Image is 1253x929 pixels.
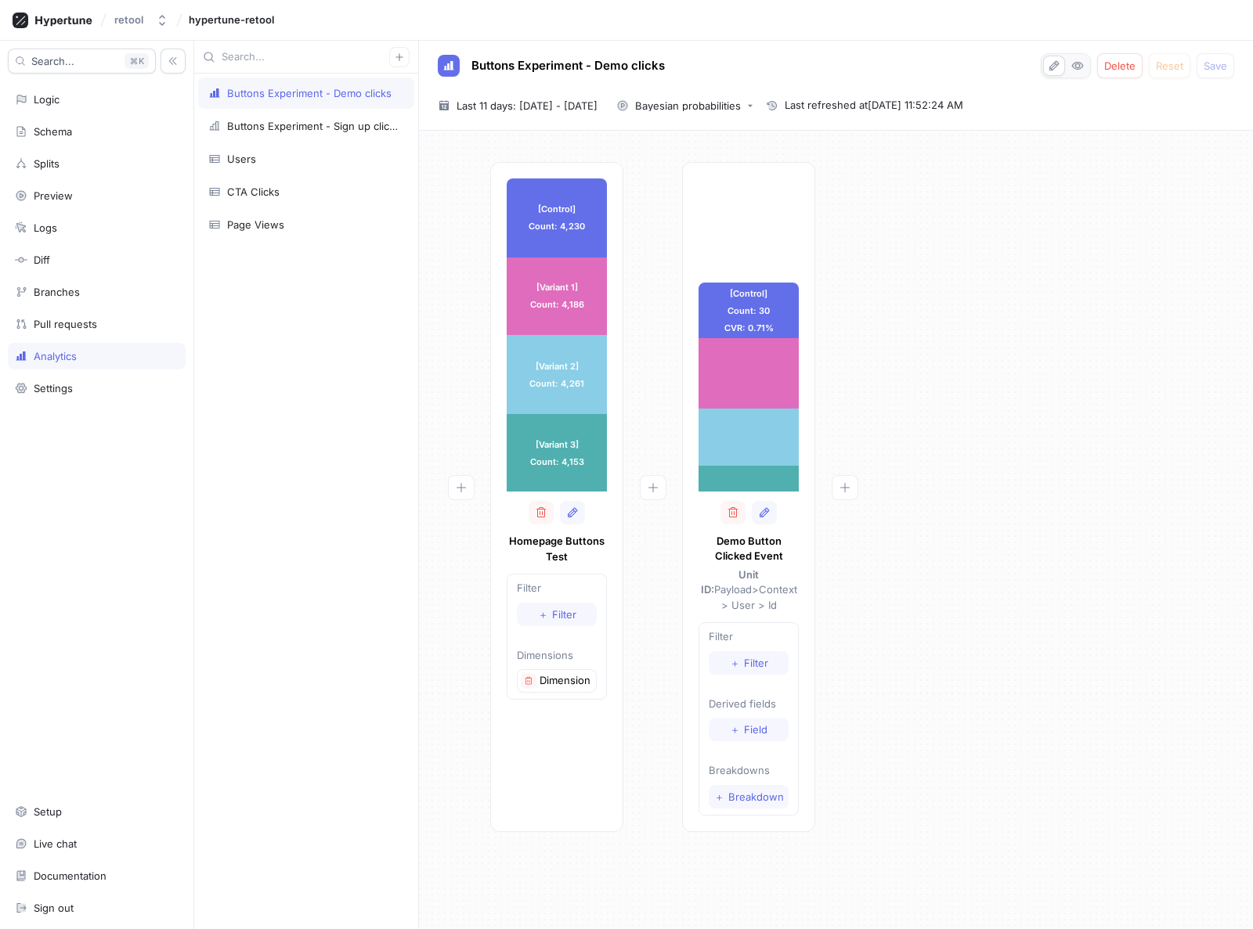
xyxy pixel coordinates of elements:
[34,189,73,202] div: Preview
[34,254,50,266] div: Diff
[34,221,57,234] div: Logs
[540,673,593,689] p: Dimension 1
[34,350,77,362] div: Analytics
[34,318,97,330] div: Pull requests
[507,335,607,414] div: [Variant 2] Count: 4,261
[31,56,74,66] span: Search...
[517,603,597,626] button: ＋Filter
[227,120,398,132] div: Buttons Experiment - Sign up clicks
[709,651,789,675] button: ＋Filter
[699,283,799,338] div: [Control] Count: 30 CVR: 0.71%
[785,98,963,113] span: Last refreshed at [DATE] 11:52:24 AM
[34,286,80,298] div: Branches
[507,257,607,335] div: [Variant 1] Count: 4,186
[8,862,186,889] a: Documentation
[744,658,768,668] span: Filter
[1104,61,1136,70] span: Delete
[108,7,175,33] button: retool
[227,87,392,99] div: Buttons Experiment - Demo clicks
[34,93,60,106] div: Logic
[699,567,799,614] p: Payload > Context > User > Id
[34,805,62,818] div: Setup
[517,581,597,596] p: Filter
[227,218,284,231] div: Page Views
[517,648,597,664] p: Dimensions
[1204,61,1227,70] span: Save
[1197,53,1234,78] button: Save
[709,718,789,741] button: ＋Field
[538,610,548,619] span: ＋
[34,125,72,138] div: Schema
[507,178,607,257] div: [Control] Count: 4,230
[227,185,280,198] div: CTA Clicks
[1149,53,1190,78] button: Reset
[34,837,77,850] div: Live chat
[699,534,799,564] p: Demo Button Clicked Event
[730,658,740,668] span: ＋
[34,870,107,882] div: Documentation
[34,382,73,394] div: Settings
[507,414,607,492] div: [Variant 3] Count: 4,153
[730,725,740,734] span: ＋
[1156,61,1183,70] span: Reset
[222,49,389,65] input: Search...
[227,153,256,165] div: Users
[34,902,74,914] div: Sign out
[714,792,724,801] span: ＋
[709,785,789,808] button: ＋Breakdown
[728,792,784,801] span: Breakdown
[709,697,789,712] p: Derived fields
[457,98,598,113] span: Last 11 days: [DATE] - [DATE]
[114,13,143,27] div: retool
[635,101,741,111] div: Bayesian probabilities
[471,59,665,72] span: Buttons Experiment - Demo clicks
[189,14,274,25] span: hypertune-retool
[610,94,760,117] button: Bayesian probabilities
[507,534,607,564] p: Homepage Buttons Test
[8,49,156,74] button: Search...K
[744,725,767,734] span: Field
[125,53,149,69] div: K
[709,763,789,779] p: Breakdowns
[1097,53,1143,78] button: Delete
[709,629,789,645] p: Filter
[34,157,60,170] div: Splits
[552,610,576,619] span: Filter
